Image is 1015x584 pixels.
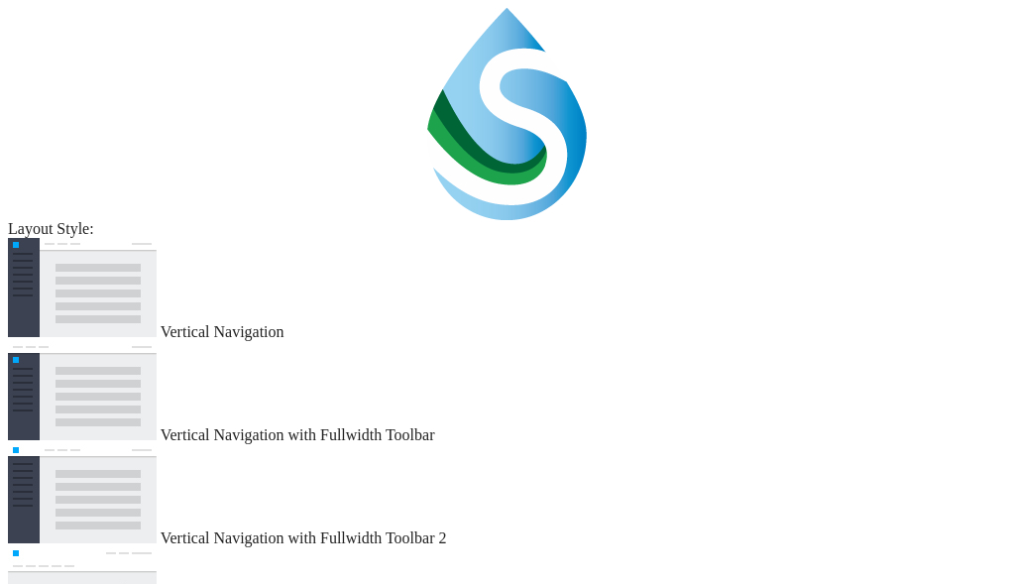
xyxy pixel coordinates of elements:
[8,238,1007,341] md-radio-button: Vertical Navigation
[161,529,447,546] span: Vertical Navigation with Fullwidth Toolbar 2
[161,323,284,340] span: Vertical Navigation
[161,426,435,443] span: Vertical Navigation with Fullwidth Toolbar
[427,8,588,220] img: SWAN-Landscape-Logo-Colour-drop.png
[8,444,157,543] img: vertical-nav-with-full-toolbar-2.jpg
[8,220,1007,238] div: Layout Style:
[8,444,1007,547] md-radio-button: Vertical Navigation with Fullwidth Toolbar 2
[8,341,157,440] img: vertical-nav-with-full-toolbar.jpg
[8,341,1007,444] md-radio-button: Vertical Navigation with Fullwidth Toolbar
[8,238,157,337] img: vertical-nav.jpg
